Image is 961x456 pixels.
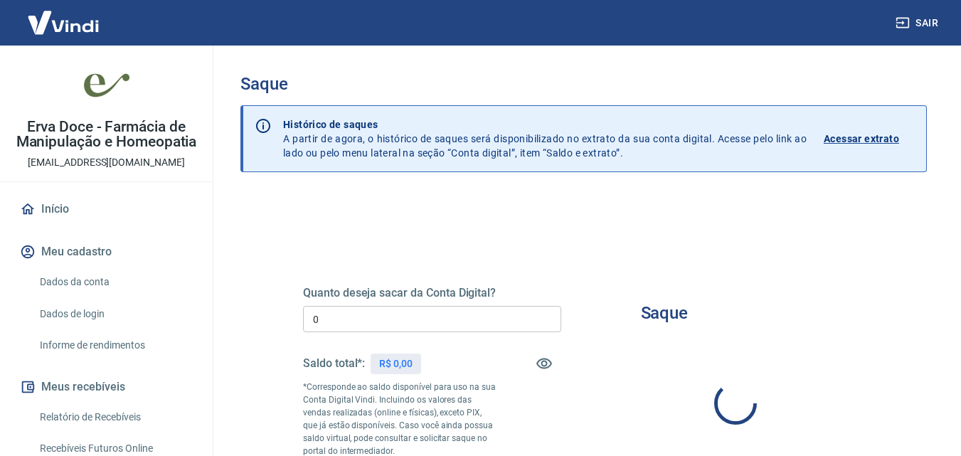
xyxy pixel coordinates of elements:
img: 1283cac1-d3df-4695-87eb-b9c513aa2d81.jpeg [78,57,135,114]
img: Vindi [17,1,110,44]
h5: Quanto deseja sacar da Conta Digital? [303,286,561,300]
button: Meus recebíveis [17,371,196,403]
h5: Saldo total*: [303,356,365,371]
p: Histórico de saques [283,117,807,132]
p: A partir de agora, o histórico de saques será disponibilizado no extrato da sua conta digital. Ac... [283,117,807,160]
button: Sair [893,10,944,36]
a: Início [17,193,196,225]
h3: Saque [240,74,927,94]
p: [EMAIL_ADDRESS][DOMAIN_NAME] [28,155,185,170]
a: Relatório de Recebíveis [34,403,196,432]
a: Acessar extrato [824,117,915,160]
h3: Saque [641,303,689,323]
a: Informe de rendimentos [34,331,196,360]
a: Dados da conta [34,267,196,297]
p: R$ 0,00 [379,356,413,371]
p: Acessar extrato [824,132,899,146]
button: Meu cadastro [17,236,196,267]
p: Erva Doce - Farmácia de Manipulação e Homeopatia [11,120,201,149]
a: Dados de login [34,299,196,329]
